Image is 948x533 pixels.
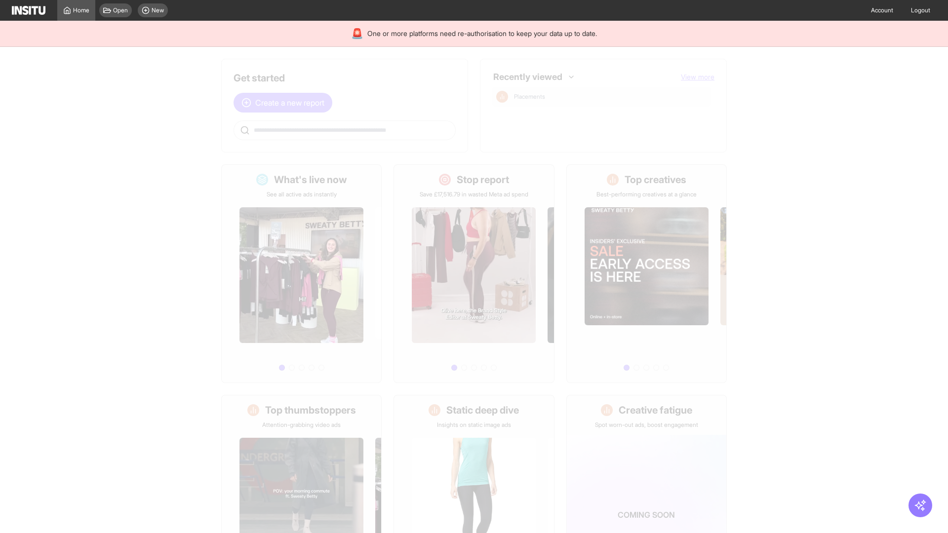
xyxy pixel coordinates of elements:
span: One or more platforms need re-authorisation to keep your data up to date. [367,29,597,38]
span: New [152,6,164,14]
img: Logo [12,6,45,15]
span: Home [73,6,89,14]
span: Open [113,6,128,14]
div: 🚨 [351,27,363,40]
